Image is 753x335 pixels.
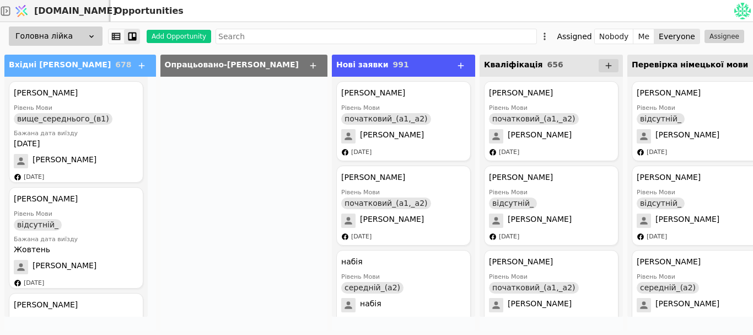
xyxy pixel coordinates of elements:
div: [DATE] [24,279,44,288]
div: Рівень Мови [341,273,380,282]
div: [PERSON_NAME]Рівень Мовивідсутній_[PERSON_NAME][DATE] [484,166,618,246]
div: [PERSON_NAME] [637,87,701,99]
div: Рівень Мови [341,188,380,198]
span: [PERSON_NAME] [508,129,572,143]
div: Головна лійка [9,26,103,46]
span: [PERSON_NAME] [655,298,719,312]
div: Рівень Мови [14,104,52,113]
div: відсутній_ [489,198,537,209]
img: facebook.svg [341,148,349,156]
img: facebook.svg [14,173,21,181]
div: Рівень Мови [637,188,675,198]
span: Кваліфікація [484,60,543,69]
div: початковий_(а1,_а2) [489,113,579,125]
span: [PERSON_NAME] [655,129,719,143]
div: Бажана дата виїзду [14,129,138,139]
img: facebook.svg [489,233,497,241]
div: Рівень Мови [637,273,675,282]
div: початковий_(а1,_а2) [341,113,431,125]
span: 656 [547,60,563,69]
div: [PERSON_NAME] [341,172,405,183]
div: [PERSON_NAME] [489,87,553,99]
div: [PERSON_NAME] [489,172,553,183]
div: середній_(а2) [637,282,699,294]
div: [PERSON_NAME] [637,256,701,268]
span: 991 [393,60,409,69]
img: facebook.svg [489,148,497,156]
span: 678 [115,60,131,69]
div: Рівень Мови [489,273,528,282]
button: Assignee [704,30,744,43]
div: [PERSON_NAME]Рівень Мовипочатковий_(а1,_а2)[PERSON_NAME][DATE] [336,166,471,246]
div: Рівень Мови [489,188,528,198]
div: відсутній_ [637,113,685,125]
div: відсутній_ [14,219,62,231]
div: Рівень Мови [489,104,528,113]
div: [DATE] [351,317,372,326]
span: Вхідні [PERSON_NAME] [9,60,111,69]
img: facebook.svg [637,148,644,156]
span: [PERSON_NAME] [655,214,719,228]
div: відсутній_ [637,198,685,209]
div: [DATE] [499,317,519,326]
div: [PERSON_NAME] [637,172,701,183]
div: [DATE] [647,232,667,242]
div: [DATE] [647,148,667,157]
img: Logo [13,1,30,22]
div: Бажана дата виїзду [14,235,138,244]
div: Рівень Мови [14,316,52,325]
div: [PERSON_NAME] [14,299,78,311]
span: набія [360,298,381,312]
div: [DATE] [351,148,372,157]
div: вище_середнього_(в1) [14,113,112,125]
a: [DOMAIN_NAME] [11,1,110,22]
div: [DATE] [647,317,667,326]
div: середній_(а2) [341,282,404,294]
div: Рівень Мови [341,104,380,113]
div: [PERSON_NAME] [489,256,553,268]
div: [PERSON_NAME]Рівень Мовипочатковий_(а1,_а2)[PERSON_NAME][DATE] [484,250,618,330]
div: Рівень Мови [14,210,52,219]
div: [DATE] [499,148,519,157]
button: Me [633,29,654,44]
span: [PERSON_NAME] [33,154,96,168]
div: [DATE] [499,232,519,242]
div: Жовтень [14,244,138,256]
div: [PERSON_NAME]Рівень Мовивище_середнього_(в1)Бажана дата виїзду[DATE][PERSON_NAME][DATE] [9,81,143,183]
h2: Opportunities [110,4,184,18]
span: Нові заявки [336,60,389,69]
div: [DATE] [14,138,138,150]
span: Опрацьовано-[PERSON_NAME] [165,60,299,69]
div: [DATE] [351,232,372,242]
div: початковий_(а1,_а2) [489,282,579,294]
img: facebook.svg [14,279,21,287]
div: [PERSON_NAME]Рівень Мовивідсутній_Бажана дата виїздуЖовтень[PERSON_NAME][DATE] [9,187,143,289]
span: [PERSON_NAME] [508,214,572,228]
div: [PERSON_NAME] [14,193,78,205]
div: [DATE] [24,173,44,182]
img: facebook.svg [637,233,644,241]
button: Everyone [654,29,700,44]
div: [PERSON_NAME]Рівень Мовипочатковий_(а1,_а2)[PERSON_NAME][DATE] [484,81,618,161]
div: набія [341,256,363,268]
span: [DOMAIN_NAME] [34,4,117,18]
span: [PERSON_NAME] [360,129,424,143]
div: [PERSON_NAME] [341,87,405,99]
button: Add Opportunity [147,30,211,43]
span: [PERSON_NAME] [360,214,424,228]
div: Рівень Мови [637,104,675,113]
div: [PERSON_NAME]Рівень Мовипочатковий_(а1,_а2)[PERSON_NAME][DATE] [336,81,471,161]
img: facebook.svg [341,233,349,241]
span: Перевірка німецької мови [632,60,748,69]
img: fd4630185765f275fc86a5896eb00c8f [734,3,751,19]
input: Search [216,29,537,44]
div: початковий_(а1,_а2) [341,198,431,209]
span: [PERSON_NAME] [508,298,572,312]
span: [PERSON_NAME] [33,260,96,274]
div: набіяРівень Мовисередній_(а2)набія[DATE] [336,250,471,330]
div: Assigned [557,29,591,44]
button: Nobody [595,29,634,44]
div: [PERSON_NAME] [14,87,78,99]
